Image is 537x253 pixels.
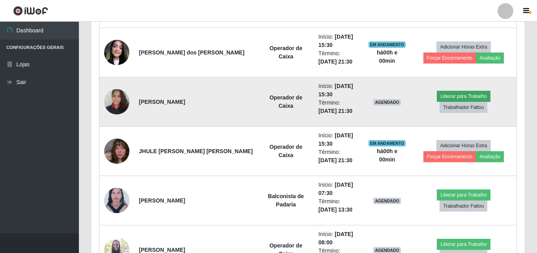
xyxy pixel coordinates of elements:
[440,102,487,113] button: Trabalhador Faltou
[269,45,302,60] strong: Operador de Caixa
[318,82,359,99] li: Início:
[318,132,353,147] time: [DATE] 15:30
[436,41,490,52] button: Adicionar Horas Extra
[440,201,487,212] button: Trabalhador Faltou
[104,129,129,174] img: 1754938738059.jpeg
[423,52,476,64] button: Forçar Encerramento
[318,58,352,65] time: [DATE] 21:30
[423,151,476,162] button: Forçar Encerramento
[139,49,245,56] strong: [PERSON_NAME] dos [PERSON_NAME]
[318,108,352,114] time: [DATE] 21:30
[476,52,504,64] button: Avaliação
[268,193,304,208] strong: Balconista de Padaria
[373,198,401,204] span: AGENDADO
[139,99,185,105] strong: [PERSON_NAME]
[369,41,406,48] span: EM ANDAMENTO
[318,49,359,66] li: Término:
[104,36,129,69] img: 1650504454448.jpeg
[318,34,353,48] time: [DATE] 15:30
[139,197,185,204] strong: [PERSON_NAME]
[436,140,490,151] button: Adicionar Horas Extra
[476,151,504,162] button: Avaliação
[139,247,185,253] strong: [PERSON_NAME]
[377,148,397,163] strong: há 00 h e 00 min
[104,85,129,118] img: 1696215613771.jpeg
[318,197,359,214] li: Término:
[318,99,359,115] li: Término:
[318,231,353,246] time: [DATE] 08:00
[318,182,353,196] time: [DATE] 07:30
[269,94,302,109] strong: Operador de Caixa
[318,181,359,197] li: Início:
[318,33,359,49] li: Início:
[104,184,129,218] img: 1728382310331.jpeg
[437,239,490,250] button: Liberar para Trabalho
[318,83,353,97] time: [DATE] 15:30
[437,189,490,201] button: Liberar para Trabalho
[318,230,359,247] li: Início:
[369,140,406,146] span: EM ANDAMENTO
[269,144,302,158] strong: Operador de Caixa
[139,148,253,154] strong: JHULE [PERSON_NAME] [PERSON_NAME]
[318,148,359,165] li: Término:
[318,131,359,148] li: Início:
[318,157,352,163] time: [DATE] 21:30
[318,206,352,213] time: [DATE] 13:30
[377,49,397,64] strong: há 00 h e 00 min
[13,6,48,16] img: CoreUI Logo
[437,91,490,102] button: Liberar para Trabalho
[373,99,401,105] span: AGENDADO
